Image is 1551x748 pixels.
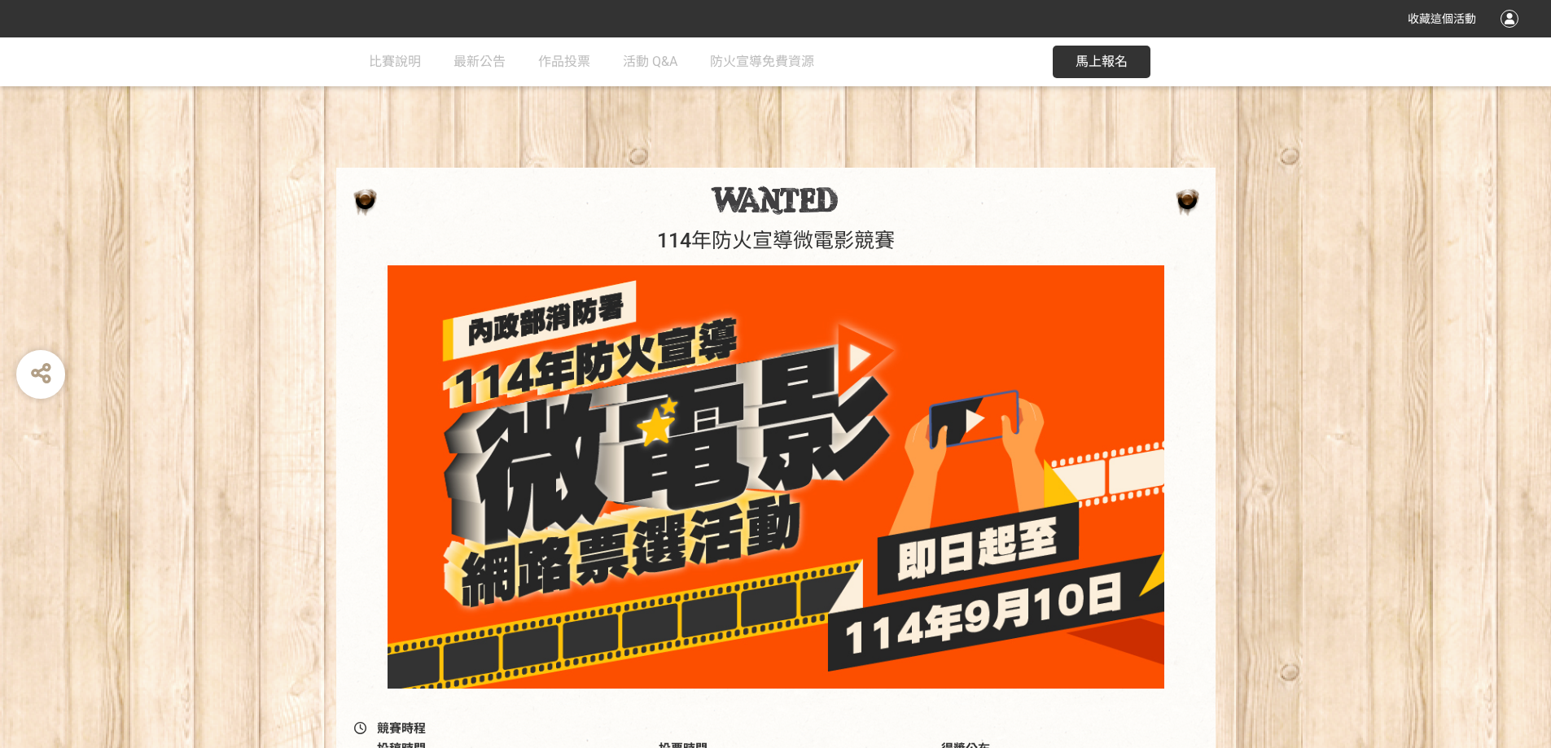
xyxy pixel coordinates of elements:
[623,54,677,69] span: 活動 Q&A
[453,54,506,69] span: 最新公告
[710,54,814,69] span: 防火宣導免費資源
[623,37,677,86] a: 活動 Q&A
[1076,54,1128,69] span: 馬上報名
[369,54,421,69] span: 比賽說明
[453,37,506,86] a: 最新公告
[710,37,814,86] a: 防火宣導免費資源
[1408,12,1476,25] span: 收藏這個活動
[711,186,840,215] img: 114年防火宣導微電影競賽
[369,265,1183,689] img: 114年防火宣導微電影競賽
[377,721,426,736] span: 競賽時程
[353,229,1199,253] h1: 114年防火宣導微電影競賽
[369,37,421,86] a: 比賽說明
[538,37,590,86] a: 作品投票
[1053,46,1150,78] button: 馬上報名
[538,54,590,69] span: 作品投票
